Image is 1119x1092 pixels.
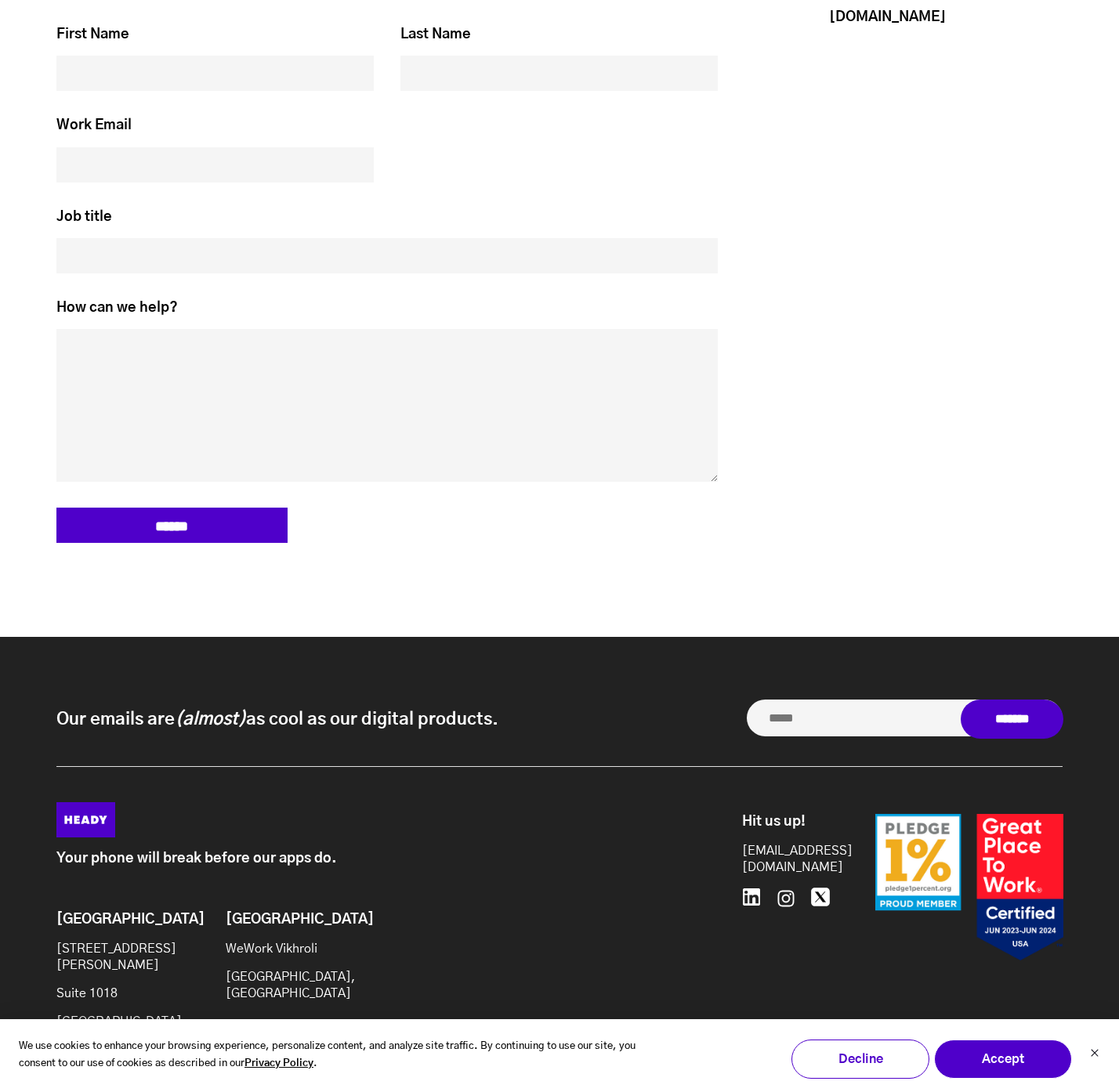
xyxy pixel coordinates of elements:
[56,912,183,929] h6: [GEOGRAPHIC_DATA]
[742,843,836,876] a: [EMAIL_ADDRESS][DOMAIN_NAME]
[56,985,183,1002] p: Suite 1018
[934,1040,1072,1079] button: Accept
[56,707,498,731] p: Our emails are as cool as our digital products.
[226,969,353,1002] p: [GEOGRAPHIC_DATA], [GEOGRAPHIC_DATA]
[1090,1047,1099,1063] button: Dismiss cookie banner
[56,941,183,974] p: [STREET_ADDRESS][PERSON_NAME]
[56,851,672,867] p: Your phone will break before our apps do.
[226,912,353,929] h6: [GEOGRAPHIC_DATA]
[56,802,115,837] img: Heady_Logo_Web-01 (1)
[875,814,1063,960] img: Badges-24
[56,1014,183,1030] p: [GEOGRAPHIC_DATA]
[791,1040,929,1079] button: Decline
[175,711,246,728] i: (almost)
[244,1055,313,1073] a: Privacy Policy
[226,941,353,957] p: WeWork Vikhroli
[19,1038,653,1074] p: We use cookies to enhance your browsing experience, personalize content, and analyze site traffic...
[742,814,836,831] h6: Hit us up!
